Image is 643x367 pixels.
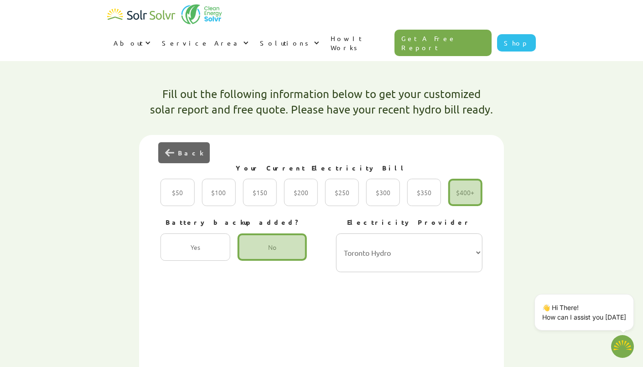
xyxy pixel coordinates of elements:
[114,38,143,47] div: About
[158,154,485,282] div: 2 of 4
[542,303,626,322] p: 👋 Hi There! How can I assist you [DATE]
[156,29,254,57] div: Service Area
[162,38,241,47] div: Service Area
[394,30,492,56] a: Get A Free Report
[178,148,203,157] div: Back
[497,34,536,52] a: Shop
[161,164,482,173] h2: Your Current Electricity Bill
[324,25,394,61] a: How It Works
[254,29,324,57] div: Solutions
[107,29,156,57] div: About
[336,218,482,227] h2: Electricity Provider
[161,218,307,227] h2: Battery backup added?
[611,335,634,358] img: 1702586718.png
[611,335,634,358] button: Open chatbot widget
[150,86,493,117] h1: Fill out the following information below to get your customized solar report and free quote. Plea...
[260,38,311,47] div: Solutions
[158,142,210,163] div: previous slide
